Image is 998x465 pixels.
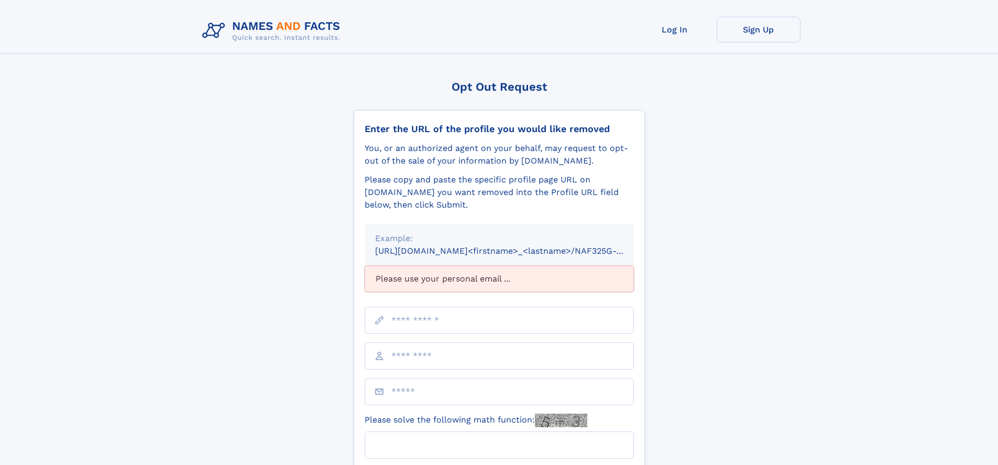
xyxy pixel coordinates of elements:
div: Please copy and paste the specific profile page URL on [DOMAIN_NAME] you want removed into the Pr... [365,174,634,211]
div: Example: [375,232,623,245]
div: Opt Out Request [354,80,645,93]
div: Please use your personal email ... [365,266,634,292]
div: Enter the URL of the profile you would like removed [365,123,634,135]
img: Logo Names and Facts [198,17,349,45]
div: You, or an authorized agent on your behalf, may request to opt-out of the sale of your informatio... [365,142,634,167]
small: [URL][DOMAIN_NAME]<firstname>_<lastname>/NAF325G-xxxxxxxx [375,246,654,256]
a: Sign Up [717,17,800,42]
label: Please solve the following math function: [365,414,587,427]
a: Log In [633,17,717,42]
